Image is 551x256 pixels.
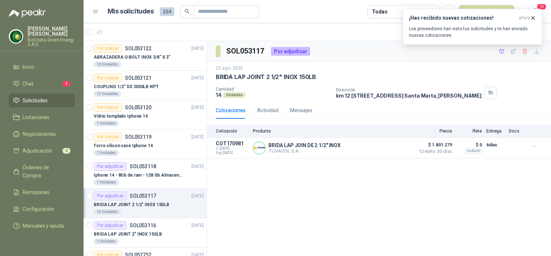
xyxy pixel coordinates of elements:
[216,129,248,134] p: Cotización
[28,38,75,47] p: BioCosta Green Energy S.A.S
[94,54,170,61] p: ABRAZADERA U-BOLT INOX 3/8" X 3"
[191,104,204,111] p: [DATE]
[191,222,204,229] p: [DATE]
[94,121,119,126] div: 1 Unidades
[130,223,156,228] p: SOL053116
[94,150,119,156] div: 1 Unidades
[84,130,207,159] a: Por cotizarSOL053119[DATE] Forro silicon case Iphone 141 Unidades
[519,15,530,21] span: ahora
[108,6,154,17] h1: Mis solicitudes
[94,192,127,200] div: Por adjudicar
[459,5,514,18] button: Nueva solicitud
[23,130,56,138] span: Negociaciones
[529,5,542,18] button: 19
[9,127,75,141] a: Negociaciones
[457,129,482,134] p: Flete
[268,148,341,154] p: TUVACOL S.A.
[94,231,162,238] p: BRIDA LAP JOINT 2" INOX 150LB
[465,148,482,154] div: Incluido
[191,193,204,200] p: [DATE]
[191,163,204,170] p: [DATE]
[416,149,452,154] span: Crédito 30 días
[9,29,23,43] img: Company Logo
[23,222,64,230] span: Manuales y ayuda
[23,164,68,180] span: Órdenes de Compra
[271,47,310,56] div: Por adjudicar
[216,92,222,98] p: 14
[23,205,54,213] span: Configuración
[28,26,75,36] p: [PERSON_NAME] [PERSON_NAME]
[94,209,121,215] div: 14 Unidades
[125,134,151,139] p: SOL053119
[268,142,341,148] p: BRIDA LAP JOIN DE 2 1/2" INOX
[457,141,482,149] p: $ 0
[409,25,536,39] p: Los proveedores han visto tus solicitudes y te han enviado nuevas cotizaciones.
[84,100,207,130] a: Por cotizarSOL053120[DATE] Vidrio templado Iphone 141 Unidades
[509,129,523,134] p: Docs
[94,103,122,112] div: Por cotizar
[409,15,516,21] h3: ¡Has recibido nuevas cotizaciones!
[94,62,121,67] div: 10 Unidades
[216,151,248,155] span: Exp: [DATE]
[9,144,75,158] a: Adjudicación2
[130,193,156,198] p: SOL053117
[23,188,49,196] span: Remisiones
[9,77,75,91] a: Chat1
[486,129,505,134] p: Entrega
[94,162,127,171] div: Por adjudicar
[486,141,505,149] p: 6 días
[125,75,151,80] p: SOL053121
[216,106,246,114] div: Cotizaciones
[23,97,48,105] span: Solicitudes
[336,87,482,92] p: Dirección
[191,75,204,82] p: [DATE]
[94,133,122,141] div: Por cotizar
[84,189,207,218] a: Por adjudicarSOL053117[DATE] BRIDA LAP JOINT 2 1/2" INOX 150LB14 Unidades
[372,8,387,16] div: Todas
[9,9,46,17] img: Logo peakr
[84,71,207,100] a: Por cotizarSOL053121[DATE] COUPLING 1/2" SS 3000LB NPT12 Unidades
[9,202,75,216] a: Configuración
[94,74,122,82] div: Por cotizar
[94,113,148,120] p: Vidrio templado Iphone 14
[9,219,75,233] a: Manuales y ayuda
[403,9,542,45] button: ¡Has recibido nuevas cotizaciones!ahora Los proveedores han visto tus solicitudes y te han enviad...
[416,141,452,149] span: $ 1.801.279
[94,180,119,185] div: 1 Unidades
[257,106,279,114] div: Actividad
[125,105,151,110] p: SOL053120
[94,201,169,208] p: BRIDA LAP JOINT 2 1/2" INOX 150LB
[216,146,248,151] span: C: [DATE]
[223,92,246,98] div: Unidades
[216,141,248,146] p: COT170981
[94,142,153,149] p: Forro silicon case Iphone 14
[125,46,151,51] p: SOL053122
[336,92,482,99] p: km 12 [STREET_ADDRESS] Santa Marta , [PERSON_NAME]
[84,41,207,71] a: Por cotizarSOL053122[DATE] ABRAZADERA U-BOLT INOX 3/8" X 3"10 Unidades
[216,87,330,92] p: Cantidad
[191,134,204,141] p: [DATE]
[94,172,184,179] p: Iphone 14 - 8Gb de ram - 128 Gb Almacenamiento
[84,218,207,248] a: Por adjudicarSOL053116[DATE] BRIDA LAP JOINT 2" INOX 150LB1 Unidades
[216,65,243,72] p: 22 ago, 2025
[9,185,75,199] a: Remisiones
[185,9,190,14] span: search
[253,129,412,134] p: Producto
[94,221,127,230] div: Por adjudicar
[23,113,49,121] span: Licitaciones
[216,73,316,81] p: BRIDA LAP JOINT 2 1/2" INOX 150LB
[253,142,265,154] img: Company Logo
[94,91,121,97] div: 12 Unidades
[160,7,174,16] span: 264
[130,164,156,169] p: SOL053118
[62,148,70,154] span: 2
[226,46,265,57] h3: SOL053117
[94,83,159,90] p: COUPLING 1/2" SS 3000LB NPT
[23,63,34,71] span: Inicio
[23,80,33,88] span: Chat
[9,161,75,182] a: Órdenes de Compra
[536,3,547,10] span: 19
[84,159,207,189] a: Por adjudicarSOL053118[DATE] Iphone 14 - 8Gb de ram - 128 Gb Almacenamiento1 Unidades
[94,44,122,53] div: Por cotizar
[191,45,204,52] p: [DATE]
